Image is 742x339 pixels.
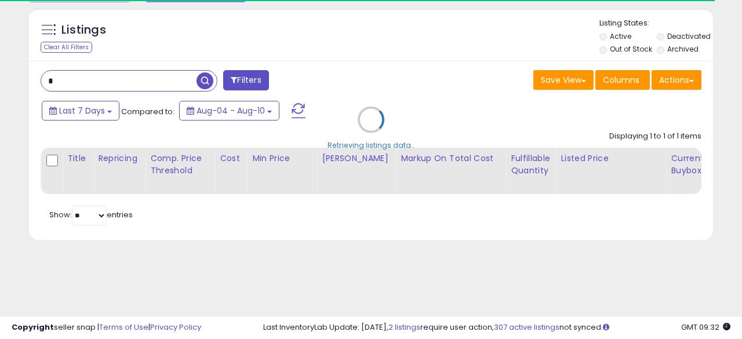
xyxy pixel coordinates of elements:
a: Terms of Use [99,322,148,333]
strong: Copyright [12,322,54,333]
span: 2025-08-18 09:32 GMT [681,322,730,333]
div: Retrieving listings data.. [328,140,414,150]
a: 307 active listings [494,322,559,333]
a: Privacy Policy [150,322,201,333]
div: Last InventoryLab Update: [DATE], require user action, not synced. [263,322,730,333]
a: 2 listings [388,322,420,333]
div: seller snap | | [12,322,201,333]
